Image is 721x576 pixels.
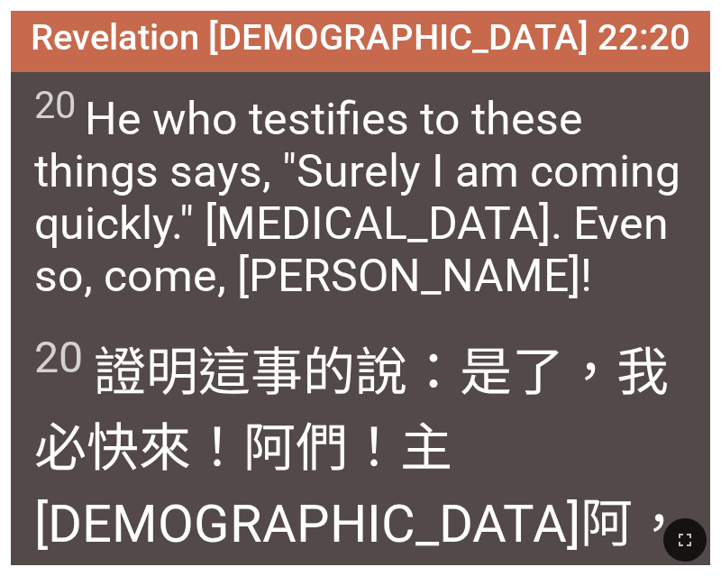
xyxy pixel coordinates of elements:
span: Revelation [DEMOGRAPHIC_DATA] 22:20 [31,16,690,59]
sup: 20 [34,332,83,383]
sup: 20 [34,83,76,127]
span: He who testifies to these things says, "Surely I am coming quickly." [MEDICAL_DATA]. Even so, com... [34,83,688,302]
